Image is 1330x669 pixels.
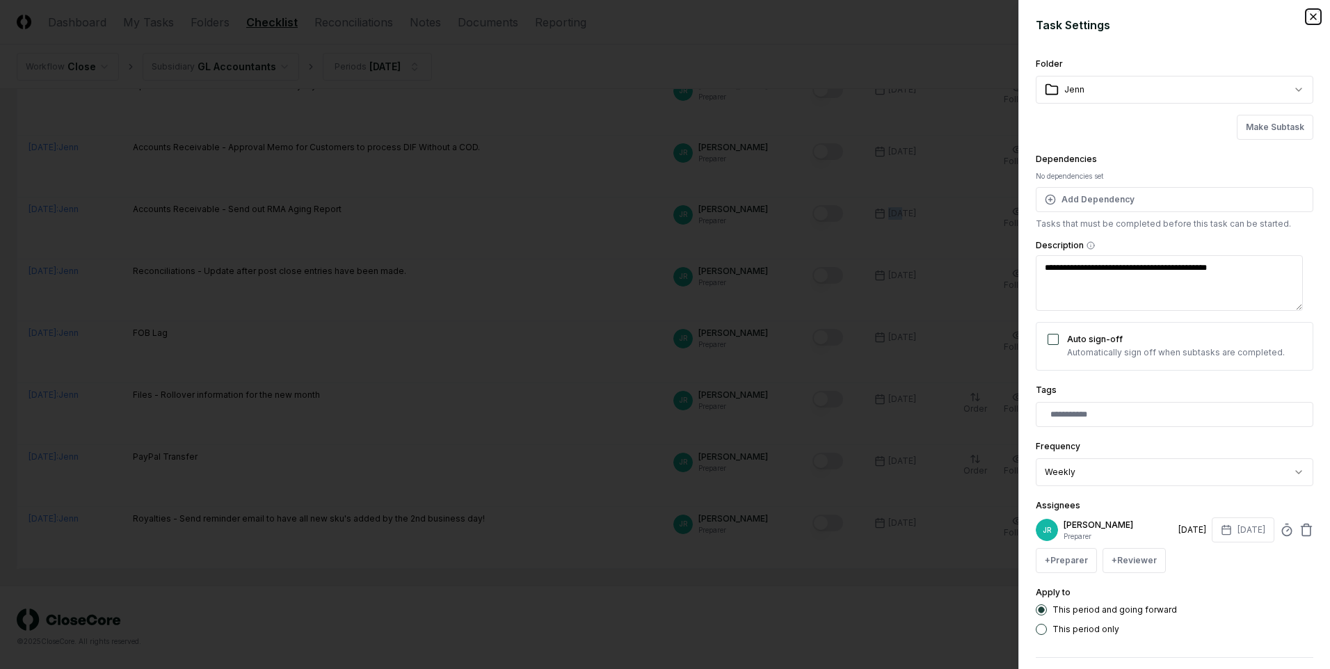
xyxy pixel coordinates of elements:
label: Frequency [1036,441,1080,451]
label: This period and going forward [1052,606,1177,614]
label: Tags [1036,385,1057,395]
button: Make Subtask [1237,115,1313,140]
label: Dependencies [1036,154,1097,164]
button: +Preparer [1036,548,1097,573]
p: Automatically sign off when subtasks are completed. [1067,346,1285,359]
label: This period only [1052,625,1119,634]
button: +Reviewer [1103,548,1166,573]
label: Auto sign-off [1067,334,1123,344]
p: Preparer [1064,531,1173,542]
label: Apply to [1036,587,1071,597]
h2: Task Settings [1036,17,1313,33]
label: Assignees [1036,500,1080,510]
button: Add Dependency [1036,187,1313,212]
span: JR [1043,525,1052,535]
div: No dependencies set [1036,171,1313,182]
label: Folder [1036,58,1063,69]
p: [PERSON_NAME] [1064,519,1173,531]
button: [DATE] [1212,517,1274,542]
label: Description [1036,241,1313,250]
button: Description [1087,241,1095,250]
p: Tasks that must be completed before this task can be started. [1036,218,1313,230]
div: [DATE] [1178,524,1206,536]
